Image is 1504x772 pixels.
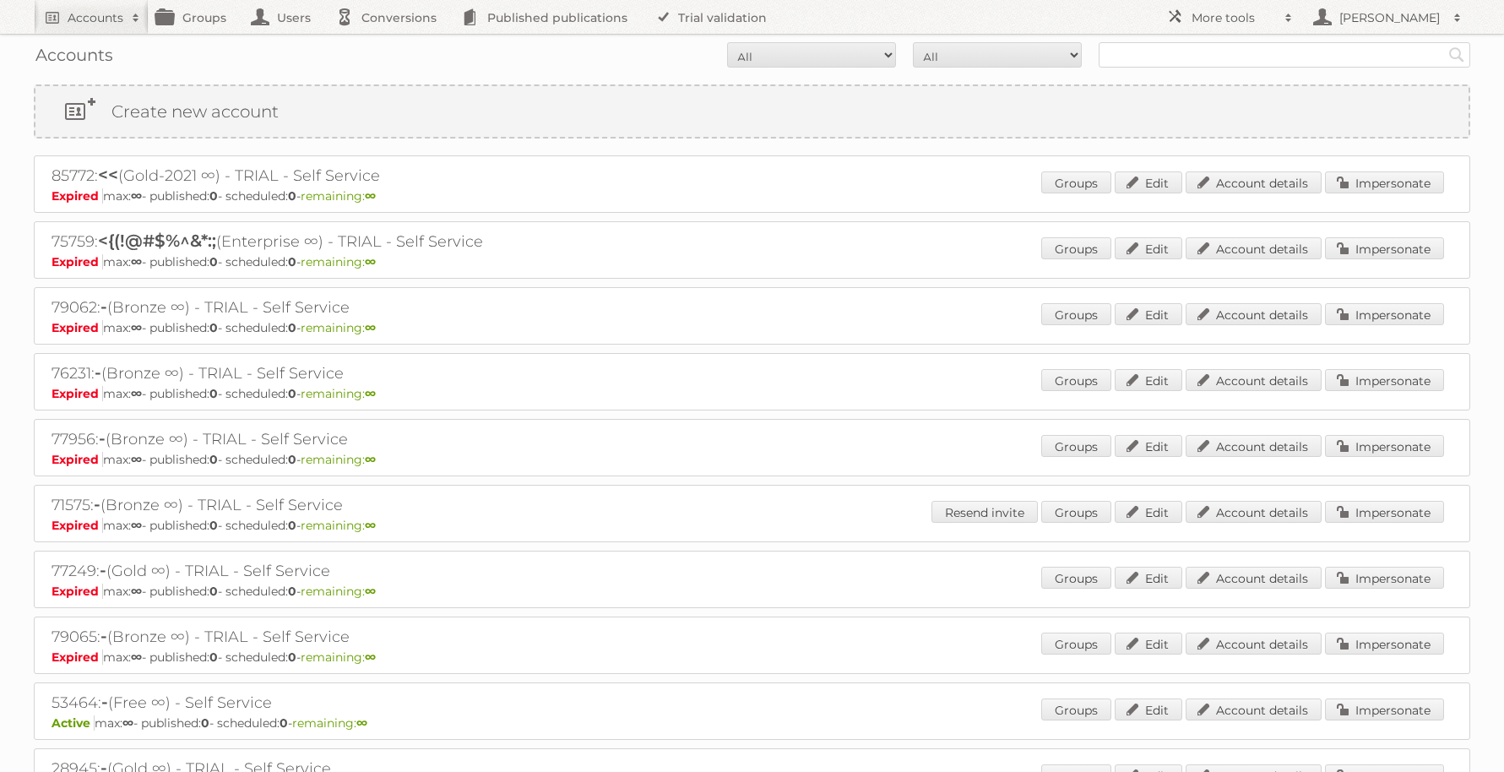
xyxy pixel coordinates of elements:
[52,715,1452,731] p: max: - published: - scheduled: -
[288,452,296,467] strong: 0
[209,518,218,533] strong: 0
[52,650,103,665] span: Expired
[280,715,288,731] strong: 0
[131,518,142,533] strong: ∞
[1325,633,1444,655] a: Impersonate
[131,254,142,269] strong: ∞
[52,231,643,253] h2: 75759: (Enterprise ∞) - TRIAL - Self Service
[52,452,103,467] span: Expired
[931,501,1038,523] a: Resend invite
[301,254,376,269] span: remaining:
[131,386,142,401] strong: ∞
[1041,567,1111,589] a: Groups
[52,188,103,204] span: Expired
[365,518,376,533] strong: ∞
[356,715,367,731] strong: ∞
[288,584,296,599] strong: 0
[52,188,1452,204] p: max: - published: - scheduled: -
[1325,435,1444,457] a: Impersonate
[288,188,296,204] strong: 0
[52,165,643,187] h2: 85772: (Gold-2021 ∞) - TRIAL - Self Service
[1186,171,1322,193] a: Account details
[209,188,218,204] strong: 0
[52,518,103,533] span: Expired
[52,428,643,450] h2: 77956: (Bronze ∞) - TRIAL - Self Service
[288,518,296,533] strong: 0
[100,560,106,580] span: -
[1115,435,1182,457] a: Edit
[52,386,1452,401] p: max: - published: - scheduled: -
[1115,699,1182,720] a: Edit
[209,452,218,467] strong: 0
[365,320,376,335] strong: ∞
[52,320,103,335] span: Expired
[1115,237,1182,259] a: Edit
[1041,237,1111,259] a: Groups
[52,584,1452,599] p: max: - published: - scheduled: -
[100,626,107,646] span: -
[1325,369,1444,391] a: Impersonate
[1325,567,1444,589] a: Impersonate
[131,320,142,335] strong: ∞
[101,692,108,712] span: -
[301,188,376,204] span: remaining:
[1041,369,1111,391] a: Groups
[98,165,118,185] span: <<
[288,650,296,665] strong: 0
[100,296,107,317] span: -
[1186,501,1322,523] a: Account details
[52,494,643,516] h2: 71575: (Bronze ∞) - TRIAL - Self Service
[1325,171,1444,193] a: Impersonate
[1186,633,1322,655] a: Account details
[35,86,1469,137] a: Create new account
[131,452,142,467] strong: ∞
[1186,435,1322,457] a: Account details
[288,386,296,401] strong: 0
[1041,303,1111,325] a: Groups
[52,254,103,269] span: Expired
[1115,501,1182,523] a: Edit
[1041,171,1111,193] a: Groups
[301,386,376,401] span: remaining:
[209,254,218,269] strong: 0
[1325,237,1444,259] a: Impersonate
[52,320,1452,335] p: max: - published: - scheduled: -
[1041,435,1111,457] a: Groups
[1325,303,1444,325] a: Impersonate
[1041,633,1111,655] a: Groups
[1115,633,1182,655] a: Edit
[99,428,106,449] span: -
[301,320,376,335] span: remaining:
[52,386,103,401] span: Expired
[301,650,376,665] span: remaining:
[1335,9,1445,26] h2: [PERSON_NAME]
[1186,237,1322,259] a: Account details
[1115,303,1182,325] a: Edit
[94,494,100,514] span: -
[95,362,101,383] span: -
[209,320,218,335] strong: 0
[52,584,103,599] span: Expired
[52,560,643,582] h2: 77249: (Gold ∞) - TRIAL - Self Service
[98,231,216,251] span: <{(!@#$%^&*:;
[1325,501,1444,523] a: Impersonate
[1186,699,1322,720] a: Account details
[131,650,142,665] strong: ∞
[365,188,376,204] strong: ∞
[1186,369,1322,391] a: Account details
[52,715,95,731] span: Active
[122,715,133,731] strong: ∞
[68,9,123,26] h2: Accounts
[288,320,296,335] strong: 0
[1115,567,1182,589] a: Edit
[52,362,643,384] h2: 76231: (Bronze ∞) - TRIAL - Self Service
[209,386,218,401] strong: 0
[1325,699,1444,720] a: Impersonate
[301,584,376,599] span: remaining:
[52,518,1452,533] p: max: - published: - scheduled: -
[201,715,209,731] strong: 0
[52,626,643,648] h2: 79065: (Bronze ∞) - TRIAL - Self Service
[1041,699,1111,720] a: Groups
[52,692,643,714] h2: 53464: (Free ∞) - Self Service
[1444,42,1469,68] input: Search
